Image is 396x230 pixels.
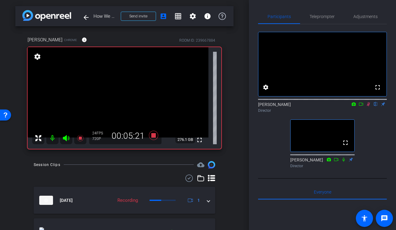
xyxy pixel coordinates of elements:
[179,38,215,43] div: ROOM ID: 239667884
[258,101,387,113] div: [PERSON_NAME]
[160,13,167,20] mat-icon: account_box
[381,215,388,222] mat-icon: message
[196,136,203,144] mat-icon: fullscreen
[64,38,77,42] span: Chrome
[310,14,335,19] span: Teleprompter
[374,84,381,91] mat-icon: fullscreen
[34,162,60,168] div: Session Clips
[129,14,147,19] span: Send invite
[175,136,195,143] span: 276.1 GB
[208,161,215,168] img: Session clips
[268,14,291,19] span: Participants
[93,10,117,22] span: How We Made It: [PERSON_NAME]
[361,215,368,222] mat-icon: accessibility
[262,84,269,91] mat-icon: settings
[189,13,196,20] mat-icon: settings
[60,197,73,204] span: [DATE]
[97,131,103,135] span: FPS
[197,197,200,204] span: 1
[290,157,355,169] div: [PERSON_NAME]
[314,190,331,194] span: Everyone
[197,161,204,168] mat-icon: cloud_upload
[342,139,349,146] mat-icon: fullscreen
[82,14,90,21] mat-icon: arrow_back
[114,197,141,204] div: Recording
[372,101,379,107] mat-icon: flip
[34,187,215,214] mat-expansion-panel-header: thumb-nail[DATE]Recording1
[258,108,387,113] div: Director
[197,161,204,168] span: Destinations for your clips
[82,37,87,43] mat-icon: info
[353,14,378,19] span: Adjustments
[92,136,108,141] div: 720P
[174,13,182,20] mat-icon: grid_on
[290,163,355,169] div: Director
[28,36,63,43] span: [PERSON_NAME]
[33,53,42,60] mat-icon: settings
[39,196,53,205] img: thumb-nail
[92,131,108,136] div: 24
[108,131,149,141] div: 00:05:21
[121,12,156,21] button: Send invite
[22,10,71,21] img: app-logo
[204,13,211,20] mat-icon: info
